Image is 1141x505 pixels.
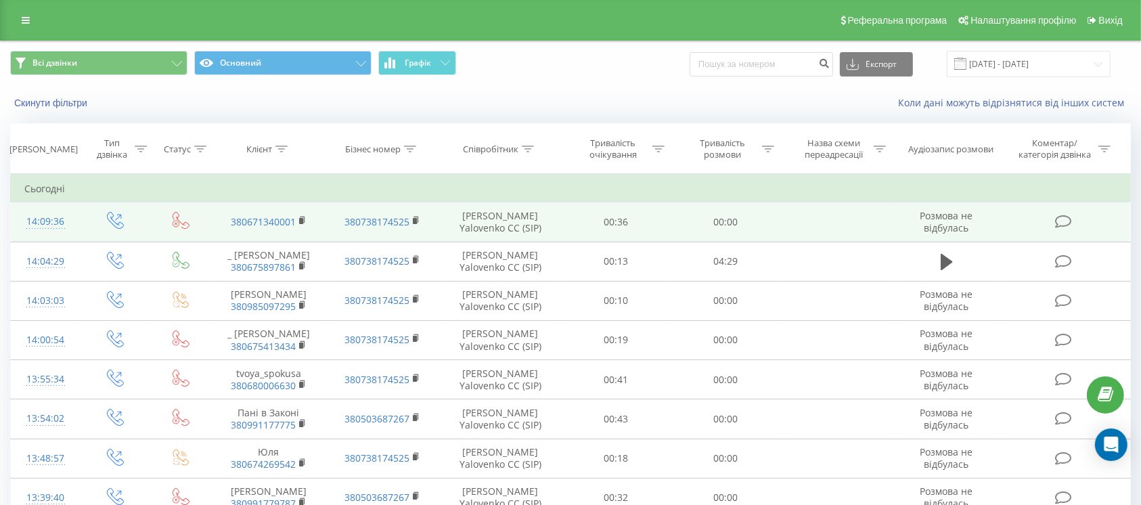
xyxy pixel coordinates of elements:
a: 380675413434 [231,340,296,353]
td: 00:19 [562,320,671,359]
div: 13:55:34 [24,366,67,393]
div: 14:03:03 [24,288,67,314]
td: [PERSON_NAME] Yalovenko CC (SIP) [439,399,562,439]
td: 00:18 [562,439,671,478]
div: Назва схеми переадресації [798,137,870,160]
div: Бізнес номер [345,144,401,155]
span: Графік [405,58,431,68]
div: Коментар/категорія дзвінка [1016,137,1095,160]
a: 380738174525 [344,294,409,307]
td: 00:00 [671,202,780,242]
div: Статус [164,144,191,155]
td: _ [PERSON_NAME] [212,320,326,359]
td: [PERSON_NAME] Yalovenko CC (SIP) [439,320,562,359]
td: Юля [212,439,326,478]
td: [PERSON_NAME] Yalovenko CC (SIP) [439,439,562,478]
span: Розмова не відбулась [920,288,973,313]
td: [PERSON_NAME] [212,281,326,320]
span: Розмова не відбулась [920,327,973,352]
a: 380738174525 [344,255,409,267]
div: Аудіозапис розмови [908,144,993,155]
td: [PERSON_NAME] Yalovenko CC (SIP) [439,281,562,320]
a: 380738174525 [344,333,409,346]
span: Налаштування профілю [970,15,1076,26]
a: 380671340001 [231,215,296,228]
td: 04:29 [671,242,780,281]
span: Розмова не відбулась [920,445,973,470]
span: Розмова не відбулась [920,406,973,431]
div: 13:48:57 [24,445,67,472]
button: Експорт [840,52,913,76]
a: 380738174525 [344,373,409,386]
td: [PERSON_NAME] Yalovenko CC (SIP) [439,242,562,281]
td: 00:00 [671,281,780,320]
div: Тип дзвінка [93,137,131,160]
td: tvoya_spokusa [212,360,326,399]
a: Коли дані можуть відрізнятися вiд інших систем [898,96,1131,109]
div: 14:00:54 [24,327,67,353]
a: 380675897861 [231,261,296,273]
td: 00:00 [671,360,780,399]
div: Співробітник [463,144,518,155]
div: Клієнт [246,144,272,155]
span: Всі дзвінки [32,58,77,68]
div: 14:09:36 [24,208,67,235]
td: _ [PERSON_NAME] [212,242,326,281]
a: 380991177775 [231,418,296,431]
td: [PERSON_NAME] Yalovenko CC (SIP) [439,360,562,399]
div: Тривалість очікування [577,137,649,160]
span: Розмова не відбулась [920,209,973,234]
td: Пані в Законі [212,399,326,439]
td: 00:43 [562,399,671,439]
a: 380738174525 [344,452,409,464]
button: Скинути фільтри [10,97,94,109]
td: 00:41 [562,360,671,399]
td: 00:00 [671,399,780,439]
td: 00:10 [562,281,671,320]
a: 380985097295 [231,300,296,313]
td: 00:13 [562,242,671,281]
span: Розмова не відбулась [920,367,973,392]
td: 00:36 [562,202,671,242]
div: Тривалість розмови [686,137,759,160]
a: 380503687267 [344,491,409,504]
div: 13:54:02 [24,405,67,432]
a: 380738174525 [344,215,409,228]
div: 14:04:29 [24,248,67,275]
td: Сьогодні [11,175,1131,202]
span: Реферальна програма [848,15,947,26]
button: Графік [378,51,456,75]
a: 380503687267 [344,412,409,425]
a: 380674269542 [231,458,296,470]
td: 00:00 [671,320,780,359]
span: Вихід [1099,15,1123,26]
div: Open Intercom Messenger [1095,429,1127,461]
button: Всі дзвінки [10,51,187,75]
button: Основний [194,51,372,75]
div: [PERSON_NAME] [9,144,78,155]
a: 380680006630 [231,379,296,392]
td: 00:00 [671,439,780,478]
input: Пошук за номером [690,52,833,76]
td: [PERSON_NAME] Yalovenko CC (SIP) [439,202,562,242]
